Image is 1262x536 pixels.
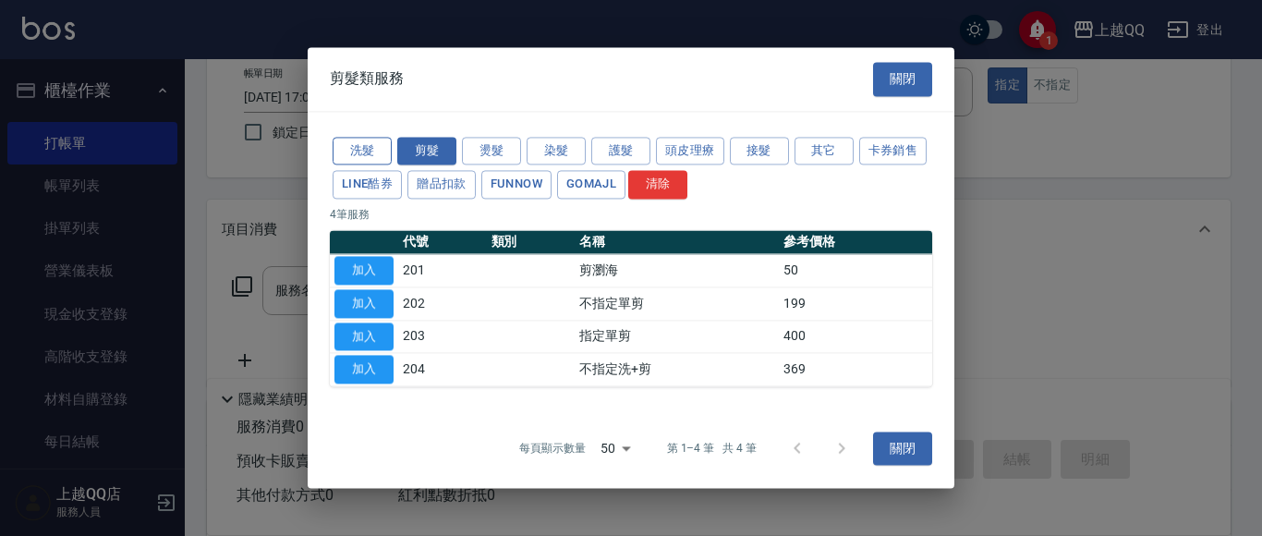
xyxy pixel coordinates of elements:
[398,353,487,386] td: 204
[330,70,404,89] span: 剪髮類服務
[334,289,394,318] button: 加入
[667,441,757,457] p: 第 1–4 筆 共 4 筆
[795,137,854,165] button: 其它
[519,441,586,457] p: 每頁顯示數量
[779,287,932,321] td: 199
[859,137,928,165] button: 卡券銷售
[779,254,932,287] td: 50
[656,137,724,165] button: 頭皮理療
[779,230,932,254] th: 參考價格
[330,206,932,223] p: 4 筆服務
[398,230,487,254] th: 代號
[334,323,394,351] button: 加入
[873,432,932,466] button: 關閉
[334,256,394,285] button: 加入
[398,254,487,287] td: 201
[575,287,779,321] td: 不指定單剪
[407,171,476,200] button: 贈品扣款
[334,356,394,384] button: 加入
[527,137,586,165] button: 染髮
[730,137,789,165] button: 接髮
[779,353,932,386] td: 369
[575,320,779,353] td: 指定單剪
[628,171,687,200] button: 清除
[593,423,637,473] div: 50
[333,137,392,165] button: 洗髮
[462,137,521,165] button: 燙髮
[398,287,487,321] td: 202
[481,171,552,200] button: FUNNOW
[779,320,932,353] td: 400
[575,353,779,386] td: 不指定洗+剪
[873,62,932,96] button: 關閉
[397,137,456,165] button: 剪髮
[398,320,487,353] td: 203
[591,137,650,165] button: 護髮
[575,230,779,254] th: 名稱
[557,171,625,200] button: GOMAJL
[487,230,576,254] th: 類別
[333,171,402,200] button: LINE酷券
[575,254,779,287] td: 剪瀏海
